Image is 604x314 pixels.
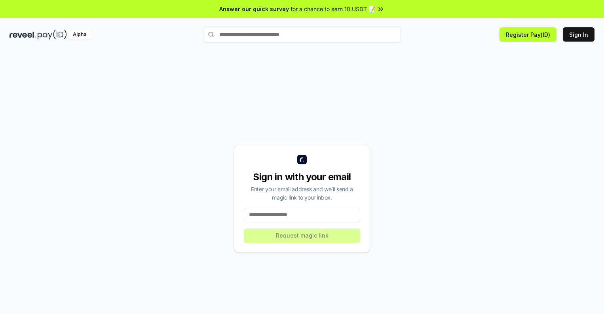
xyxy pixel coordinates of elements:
img: pay_id [38,30,67,40]
div: Alpha [68,30,91,40]
div: Sign in with your email [244,171,360,183]
img: reveel_dark [9,30,36,40]
div: Enter your email address and we’ll send a magic link to your inbox. [244,185,360,202]
button: Register Pay(ID) [500,27,557,42]
span: for a chance to earn 10 USDT 📝 [291,5,375,13]
img: logo_small [297,155,307,164]
span: Answer our quick survey [219,5,289,13]
button: Sign In [563,27,595,42]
